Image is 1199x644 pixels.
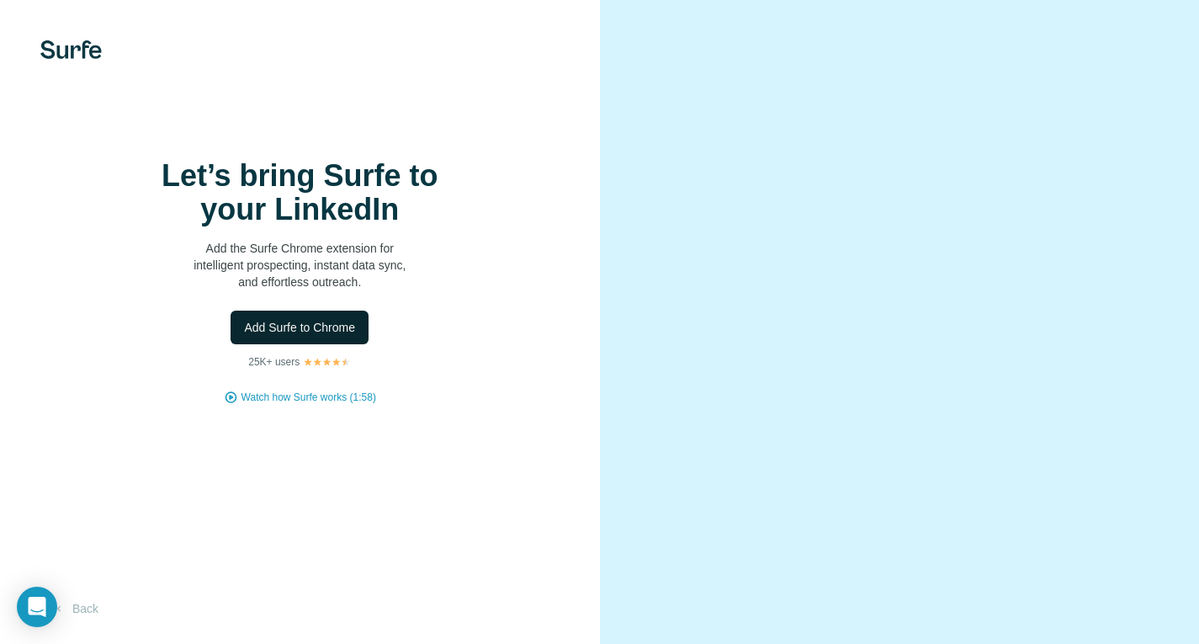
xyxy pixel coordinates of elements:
button: Add Surfe to Chrome [231,311,369,344]
div: Open Intercom Messenger [17,587,57,627]
p: 25K+ users [248,354,300,370]
p: Add the Surfe Chrome extension for intelligent prospecting, instant data sync, and effortless out... [131,240,468,290]
h1: Let’s bring Surfe to your LinkedIn [131,159,468,226]
img: Surfe's logo [40,40,102,59]
img: Rating Stars [303,357,351,367]
button: Back [40,593,110,624]
span: Add Surfe to Chrome [244,319,355,336]
button: Watch how Surfe works (1:58) [241,390,376,405]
